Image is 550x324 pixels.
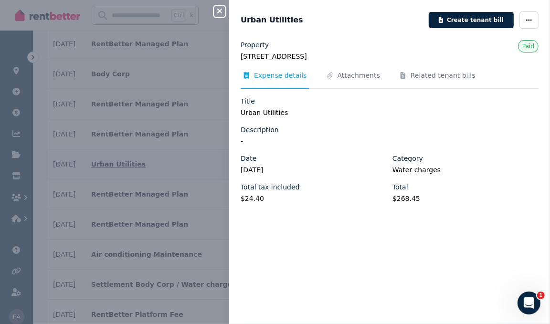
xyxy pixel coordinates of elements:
[392,182,408,192] label: Total
[241,194,387,203] legend: $24.40
[241,14,303,26] span: Urban Utilities
[241,52,539,61] legend: [STREET_ADDRESS]
[392,154,423,163] label: Category
[241,136,539,146] legend: -
[241,96,255,106] label: Title
[254,71,307,80] span: Expense details
[241,154,256,163] label: Date
[241,108,539,117] legend: Urban Utilities
[392,194,539,203] legend: $268.45
[537,292,545,299] span: 1
[241,125,279,135] label: Description
[411,71,476,80] span: Related tenant bills
[241,40,269,50] label: Property
[522,43,534,50] span: Paid
[392,165,539,175] legend: Water charges
[241,182,300,192] label: Total tax included
[429,12,514,28] button: Create tenant bill
[241,71,539,89] nav: Tabs
[241,165,387,175] legend: [DATE]
[518,292,540,314] iframe: Intercom live chat
[338,71,380,80] span: Attachments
